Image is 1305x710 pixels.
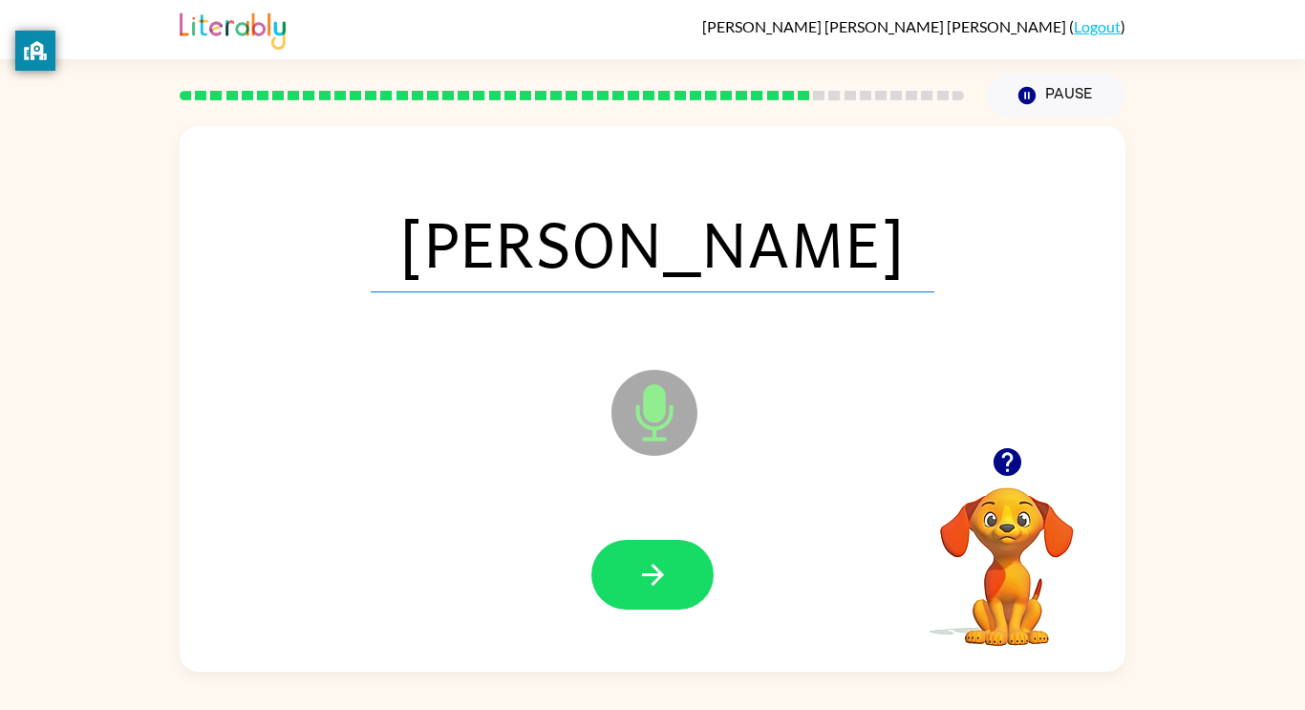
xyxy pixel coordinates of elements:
span: [PERSON_NAME] [PERSON_NAME] [PERSON_NAME] [702,17,1069,35]
img: Literably [180,8,286,50]
button: privacy banner [15,31,55,71]
a: Logout [1074,17,1121,35]
span: [PERSON_NAME] [371,193,934,292]
div: ( ) [702,17,1125,35]
button: Pause [987,74,1125,118]
video: Your browser must support playing .mp4 files to use Literably. Please try using another browser. [911,458,1102,649]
